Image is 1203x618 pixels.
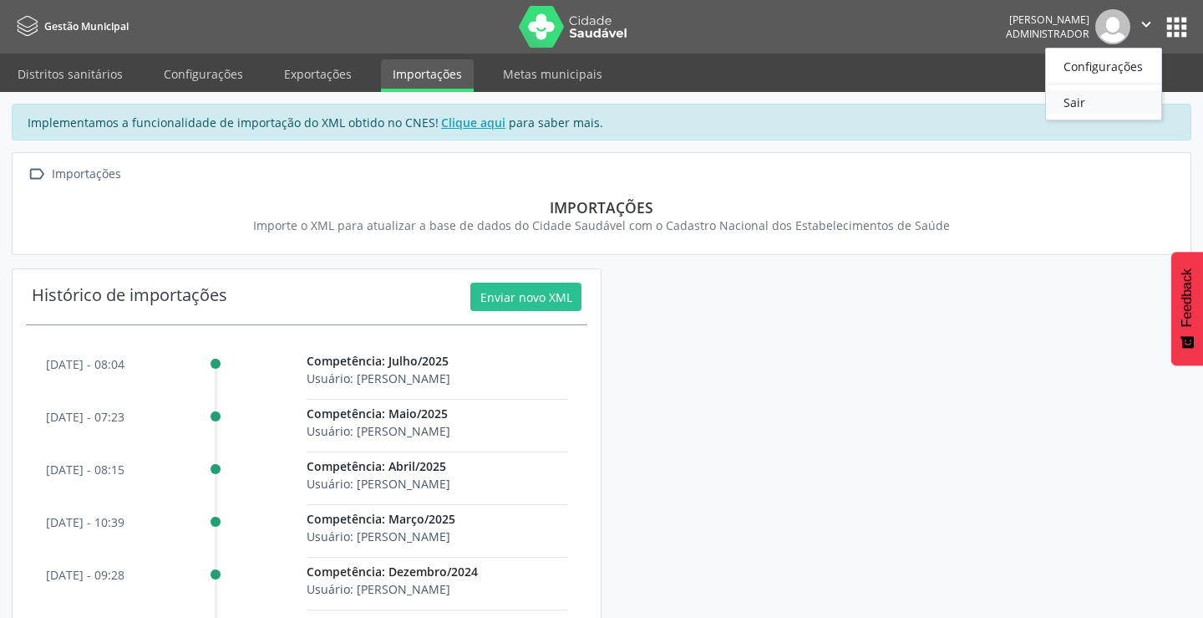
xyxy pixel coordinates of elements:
div: Importe o XML para atualizar a base de dados do Cidade Saudável com o Cadastro Nacional dos Estab... [36,217,1167,234]
i:  [24,162,48,186]
p: [DATE] - 10:39 [46,513,124,531]
ul:  [1045,48,1162,120]
p: Competência: Julho/2025 [307,352,567,370]
div: [PERSON_NAME] [1006,13,1089,27]
p: Competência: Março/2025 [307,510,567,528]
span: Usuário: [PERSON_NAME] [307,529,450,544]
span: Administrador [1006,27,1089,41]
p: [DATE] - 08:15 [46,461,124,478]
div: Implementamos a funcionalidade de importação do XML obtido no CNES! para saber mais. [12,104,1191,140]
div: Importações [48,162,124,186]
span: Usuário: [PERSON_NAME] [307,423,450,439]
a: Metas municipais [491,59,614,89]
span: Usuário: [PERSON_NAME] [307,581,450,597]
p: [DATE] - 07:23 [46,408,124,426]
button:  [1130,9,1162,44]
a: Configurações [152,59,255,89]
span: Usuário: [PERSON_NAME] [307,476,450,492]
p: [DATE] - 09:28 [46,566,124,584]
button: apps [1162,13,1191,42]
div: Histórico de importações [32,283,227,311]
a: Gestão Municipal [12,13,129,40]
u: Clique aqui [441,115,505,130]
a: Configurações [1046,54,1161,78]
span: Feedback [1180,268,1195,327]
img: img [1095,9,1130,44]
a: Importações [381,59,474,92]
button: Enviar novo XML [470,283,581,311]
a: Sair [1046,90,1161,114]
i:  [1137,15,1155,33]
a: Clique aqui [439,114,509,131]
p: Competência: Abril/2025 [307,457,567,475]
a: Exportações [272,59,363,89]
a: Distritos sanitários [6,59,135,89]
p: Competência: Dezembro/2024 [307,563,567,580]
a:  Importações [24,162,124,186]
button: Feedback - Mostrar pesquisa [1171,252,1203,365]
p: Competência: Maio/2025 [307,405,567,422]
span: Usuário: [PERSON_NAME] [307,370,450,386]
span: Gestão Municipal [44,19,129,33]
p: [DATE] - 08:04 [46,355,124,373]
div: Importações [36,198,1167,217]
